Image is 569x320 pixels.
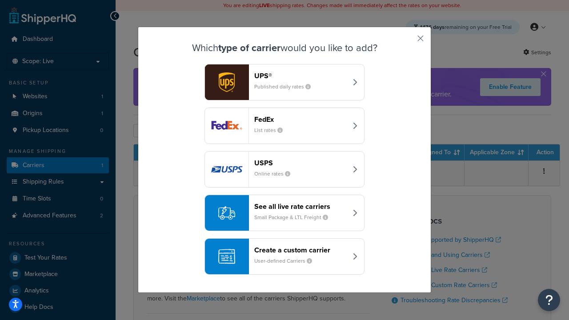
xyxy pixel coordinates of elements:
img: icon-carrier-liverate-becf4550.svg [218,204,235,221]
button: ups logoUPS®Published daily rates [204,64,365,100]
header: FedEx [254,115,347,124]
h3: Which would you like to add? [160,43,409,53]
header: See all live rate carriers [254,202,347,211]
small: Online rates [254,170,297,178]
button: Open Resource Center [538,289,560,311]
small: User-defined Carriers [254,257,319,265]
header: Create a custom carrier [254,246,347,254]
img: fedEx logo [205,108,248,144]
button: usps logoUSPSOnline rates [204,151,365,188]
header: USPS [254,159,347,167]
img: usps logo [205,152,248,187]
img: ups logo [205,64,248,100]
img: icon-carrier-custom-c93b8a24.svg [218,248,235,265]
button: Create a custom carrierUser-defined Carriers [204,238,365,275]
button: See all live rate carriersSmall Package & LTL Freight [204,195,365,231]
small: List rates [254,126,290,134]
small: Small Package & LTL Freight [254,213,335,221]
button: fedEx logoFedExList rates [204,108,365,144]
header: UPS® [254,72,347,80]
strong: type of carrier [218,40,280,55]
small: Published daily rates [254,83,318,91]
